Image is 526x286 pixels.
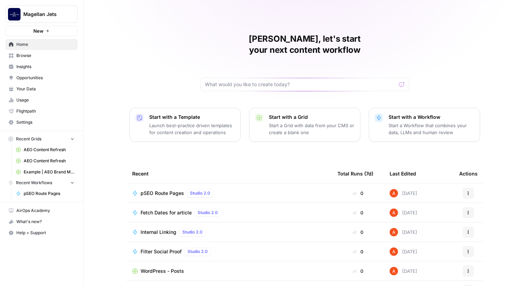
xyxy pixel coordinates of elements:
span: Home [16,41,74,48]
span: Recent Workflows [16,180,52,186]
div: What's new? [6,216,77,227]
a: Your Data [6,83,78,95]
button: Start with a TemplateLaunch best-practice driven templates for content creation and operations [129,108,241,142]
img: cje7zb9ux0f2nqyv5qqgv3u0jxek [390,228,398,236]
span: Studio 2.0 [188,248,208,255]
button: Recent Grids [6,134,78,144]
span: Internal Linking [141,229,176,236]
span: pSEO Route Pages [24,190,74,197]
p: Start with a Template [149,114,235,121]
a: pSEO Route PagesStudio 2.0 [132,189,326,197]
img: cje7zb9ux0f2nqyv5qqgv3u0jxek [390,209,398,217]
a: Settings [6,117,78,128]
a: AEO Content Refresh [13,144,78,155]
span: Studio 2.0 [190,190,210,196]
a: Usage [6,95,78,106]
a: Browse [6,50,78,61]
span: WordPress - Posts [141,268,184,275]
a: Example | AEO Brand Mention Outreach [13,166,78,178]
span: Settings [16,119,74,125]
a: Internal LinkingStudio 2.0 [132,228,326,236]
span: AirOps Academy [16,207,74,214]
a: AirOps Academy [6,205,78,216]
a: Insights [6,61,78,72]
a: Opportunities [6,72,78,83]
button: What's new? [6,216,78,227]
span: Flightpath [16,108,74,114]
a: Flightpath [6,106,78,117]
span: Fetch Dates for article [141,209,192,216]
a: WordPress - Posts [132,268,326,275]
div: 0 [337,209,378,216]
div: Recent [132,164,326,183]
a: Home [6,39,78,50]
span: Studio 2.0 [198,210,218,216]
div: Last Edited [390,164,416,183]
button: Start with a GridStart a Grid with data from your CMS or create a blank one [249,108,360,142]
img: cje7zb9ux0f2nqyv5qqgv3u0jxek [390,189,398,197]
span: Studio 2.0 [182,229,202,235]
a: pSEO Route Pages [13,188,78,199]
span: Browse [16,52,74,59]
input: What would you like to create today? [205,81,396,88]
p: Start a Workflow that combines your data, LLMs and human review [389,122,474,136]
div: 0 [337,190,378,197]
button: Recent Workflows [6,178,78,188]
button: Workspace: Magellan Jets [6,6,78,23]
div: 0 [337,229,378,236]
span: AEO Content Refresh [24,147,74,153]
span: pSEO Route Pages [141,190,184,197]
span: Magellan Jets [23,11,65,18]
div: [DATE] [390,228,417,236]
span: New [33,27,43,34]
p: Start with a Workflow [389,114,474,121]
span: Filter Social Proof [141,248,182,255]
span: Opportunities [16,75,74,81]
button: Start with a WorkflowStart a Workflow that combines your data, LLMs and human review [369,108,480,142]
img: Magellan Jets Logo [8,8,21,21]
div: 0 [337,268,378,275]
div: [DATE] [390,267,417,275]
div: Total Runs (7d) [337,164,373,183]
div: [DATE] [390,189,417,197]
img: cje7zb9ux0f2nqyv5qqgv3u0jxek [390,247,398,256]
img: cje7zb9ux0f2nqyv5qqgv3u0jxek [390,267,398,275]
span: Help + Support [16,230,74,236]
span: Usage [16,97,74,103]
span: Example | AEO Brand Mention Outreach [24,169,74,175]
button: New [6,26,78,36]
h1: [PERSON_NAME], let's start your next content workflow [200,33,409,56]
p: Start with a Grid [269,114,354,121]
p: Launch best-practice driven templates for content creation and operations [149,122,235,136]
div: 0 [337,248,378,255]
a: Filter Social ProofStudio 2.0 [132,247,326,256]
p: Start a Grid with data from your CMS or create a blank one [269,122,354,136]
span: AEO Content Refresh [24,158,74,164]
div: [DATE] [390,247,417,256]
a: AEO Content Refresh [13,155,78,166]
div: Actions [459,164,478,183]
span: Your Data [16,86,74,92]
a: Fetch Dates for articleStudio 2.0 [132,209,326,217]
span: Recent Grids [16,136,41,142]
span: Insights [16,64,74,70]
button: Help + Support [6,227,78,238]
div: [DATE] [390,209,417,217]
